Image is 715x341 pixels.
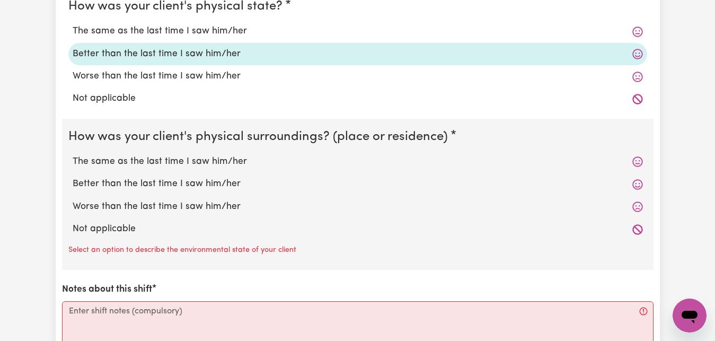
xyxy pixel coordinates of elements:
iframe: Button to launch messaging window [673,299,707,333]
label: Not applicable [73,222,643,236]
label: Better than the last time I saw him/her [73,47,643,61]
label: Not applicable [73,92,643,106]
label: Better than the last time I saw him/her [73,177,643,191]
p: Select an option to describe the environmental state of your client [68,244,296,256]
label: The same as the last time I saw him/her [73,155,643,169]
legend: How was your client's physical surroundings? (place or residence) [68,127,452,146]
label: Worse than the last time I saw him/her [73,69,643,83]
label: Worse than the last time I saw him/her [73,200,643,214]
label: The same as the last time I saw him/her [73,24,643,38]
label: Notes about this shift [62,283,152,296]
